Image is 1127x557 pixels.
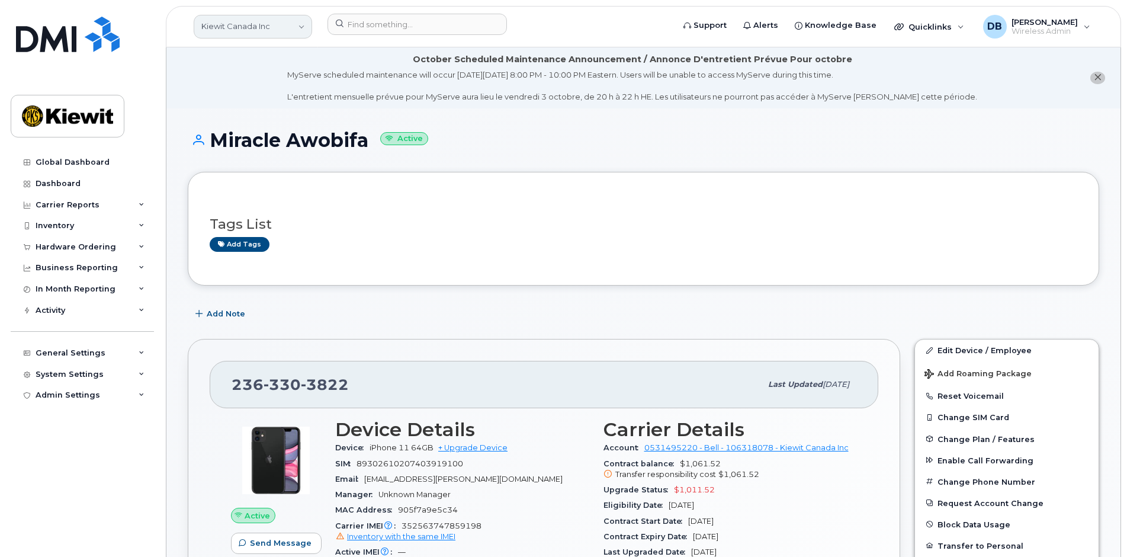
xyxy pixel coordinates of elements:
a: + Upgrade Device [438,443,508,452]
span: 236 [232,376,349,393]
span: iPhone 11 64GB [370,443,434,452]
span: 89302610207403919100 [357,459,463,468]
span: Send Message [250,537,312,549]
button: Transfer to Personal [915,535,1099,556]
span: Last updated [768,380,823,389]
span: Contract Start Date [603,517,688,526]
button: Send Message [231,533,322,554]
span: [DATE] [688,517,714,526]
span: Account [603,443,644,452]
span: $1,011.52 [674,485,715,494]
a: Inventory with the same IMEI [335,532,455,541]
button: Add Roaming Package [915,361,1099,385]
button: close notification [1090,72,1105,84]
span: Upgrade Status [603,485,674,494]
div: MyServe scheduled maintenance will occur [DATE][DATE] 8:00 PM - 10:00 PM Eastern. Users will be u... [287,69,977,103]
div: October Scheduled Maintenance Announcement / Annonce D'entretient Prévue Pour octobre [413,53,852,66]
h3: Carrier Details [603,419,858,440]
span: 352563747859198 [335,521,589,543]
span: [EMAIL_ADDRESS][PERSON_NAME][DOMAIN_NAME] [364,475,563,484]
span: Last Upgraded Date [603,548,691,556]
button: Reset Voicemail [915,385,1099,406]
button: Block Data Usage [915,514,1099,535]
span: Unknown Manager [378,490,451,499]
span: [DATE] [693,532,718,541]
button: Enable Call Forwarding [915,450,1099,471]
iframe: Messenger Launcher [1075,505,1118,548]
span: SIM [335,459,357,468]
span: — [398,548,406,556]
span: 330 [264,376,301,393]
button: Change SIM Card [915,406,1099,428]
span: 905f7a9e5c34 [398,505,458,514]
span: Active [245,510,270,521]
span: 3822 [301,376,349,393]
span: [DATE] [669,501,694,510]
button: Add Note [188,303,255,325]
a: 0531495220 - Bell - 106318078 - Kiewit Canada Inc [644,443,849,452]
small: Active [380,132,428,146]
span: $1,061.52 [603,459,858,481]
span: Enable Call Forwarding [937,456,1033,465]
span: Manager [335,490,378,499]
h3: Device Details [335,419,589,440]
span: Email [335,475,364,484]
span: Transfer responsibility cost [615,470,716,479]
span: [DATE] [823,380,849,389]
span: MAC Address [335,505,398,514]
h3: Tags List [210,217,1077,232]
span: Device [335,443,370,452]
span: [DATE] [691,548,717,556]
span: Active IMEI [335,548,398,556]
span: Change Plan / Features [937,434,1035,443]
h1: Miracle Awobifa [188,130,1099,151]
span: Carrier IMEI [335,521,402,530]
button: Change Phone Number [915,471,1099,492]
span: $1,061.52 [718,470,759,479]
button: Change Plan / Features [915,428,1099,450]
span: Contract balance [603,459,680,468]
span: Eligibility Date [603,501,669,510]
a: Add tags [210,237,269,252]
span: Add Roaming Package [924,369,1032,380]
img: iPhone_11.jpg [240,425,312,496]
a: Edit Device / Employee [915,340,1099,361]
button: Request Account Change [915,492,1099,514]
span: Contract Expiry Date [603,532,693,541]
span: Add Note [207,308,245,319]
span: Inventory with the same IMEI [347,532,455,541]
